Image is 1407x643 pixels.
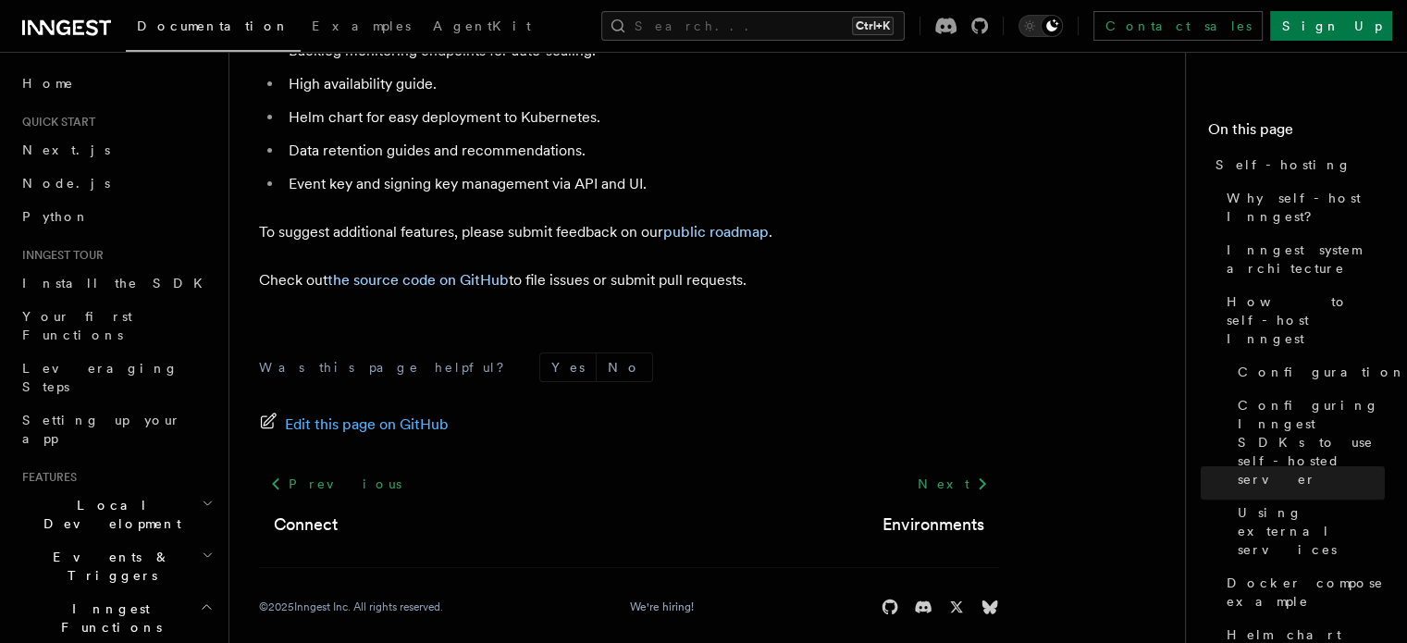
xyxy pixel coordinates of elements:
p: Check out to file issues or submit pull requests. [259,267,999,293]
a: Your first Functions [15,300,217,352]
span: Local Development [15,496,202,533]
span: Setting up your app [22,413,181,446]
a: We're hiring! [630,600,694,614]
a: public roadmap [663,223,769,241]
a: Next.js [15,133,217,167]
span: Next.js [22,142,110,157]
a: Sign Up [1270,11,1392,41]
span: Inngest Functions [15,600,200,637]
a: Connect [274,512,338,538]
a: Using external services [1230,496,1385,566]
span: Edit this page on GitHub [285,412,449,438]
button: Toggle dark mode [1018,15,1063,37]
a: Leveraging Steps [15,352,217,403]
a: the source code on GitHub [327,271,509,289]
a: Inngest system architecture [1219,233,1385,285]
span: Configuration [1238,363,1406,381]
kbd: Ctrl+K [852,17,894,35]
li: Event key and signing key management via API and UI. [283,171,999,197]
span: Events & Triggers [15,548,202,585]
button: No [597,353,652,381]
span: Features [15,470,77,485]
span: Inngest system architecture [1227,241,1385,278]
span: Leveraging Steps [22,361,179,394]
h4: On this page [1208,118,1385,148]
p: Was this page helpful? [259,358,517,377]
a: Environments [882,512,984,538]
a: Self-hosting [1208,148,1385,181]
span: Install the SDK [22,276,214,291]
span: Documentation [137,19,290,33]
a: Previous [259,467,412,501]
span: Configuring Inngest SDKs to use self-hosted server [1238,396,1385,488]
span: Inngest tour [15,248,104,263]
span: Quick start [15,115,95,130]
span: Using external services [1238,503,1385,559]
a: How to self-host Inngest [1219,285,1385,355]
a: Why self-host Inngest? [1219,181,1385,233]
span: Why self-host Inngest? [1227,189,1385,226]
span: Self-hosting [1216,155,1351,174]
a: Docker compose example [1219,566,1385,618]
div: © 2025 Inngest Inc. All rights reserved. [259,600,443,614]
a: Configuring Inngest SDKs to use self-hosted server [1230,389,1385,496]
span: Your first Functions [22,309,132,342]
a: Next [906,467,999,501]
span: How to self-host Inngest [1227,292,1385,348]
li: Data retention guides and recommendations. [283,138,999,164]
span: Home [22,74,74,93]
span: Node.js [22,176,110,191]
a: Documentation [126,6,301,52]
button: Local Development [15,488,217,540]
a: Install the SDK [15,266,217,300]
a: Setting up your app [15,403,217,455]
a: Contact sales [1093,11,1263,41]
a: Configuration [1230,355,1385,389]
a: Python [15,200,217,233]
a: AgentKit [422,6,542,50]
button: Events & Triggers [15,540,217,592]
a: Home [15,67,217,100]
button: Search...Ctrl+K [601,11,905,41]
li: High availability guide. [283,71,999,97]
span: AgentKit [433,19,531,33]
p: To suggest additional features, please submit feedback on our . [259,219,999,245]
span: Python [22,209,90,224]
li: Helm chart for easy deployment to Kubernetes. [283,105,999,130]
span: Docker compose example [1227,574,1385,611]
span: Examples [312,19,411,33]
a: Examples [301,6,422,50]
a: Edit this page on GitHub [259,412,449,438]
button: Yes [540,353,596,381]
a: Node.js [15,167,217,200]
